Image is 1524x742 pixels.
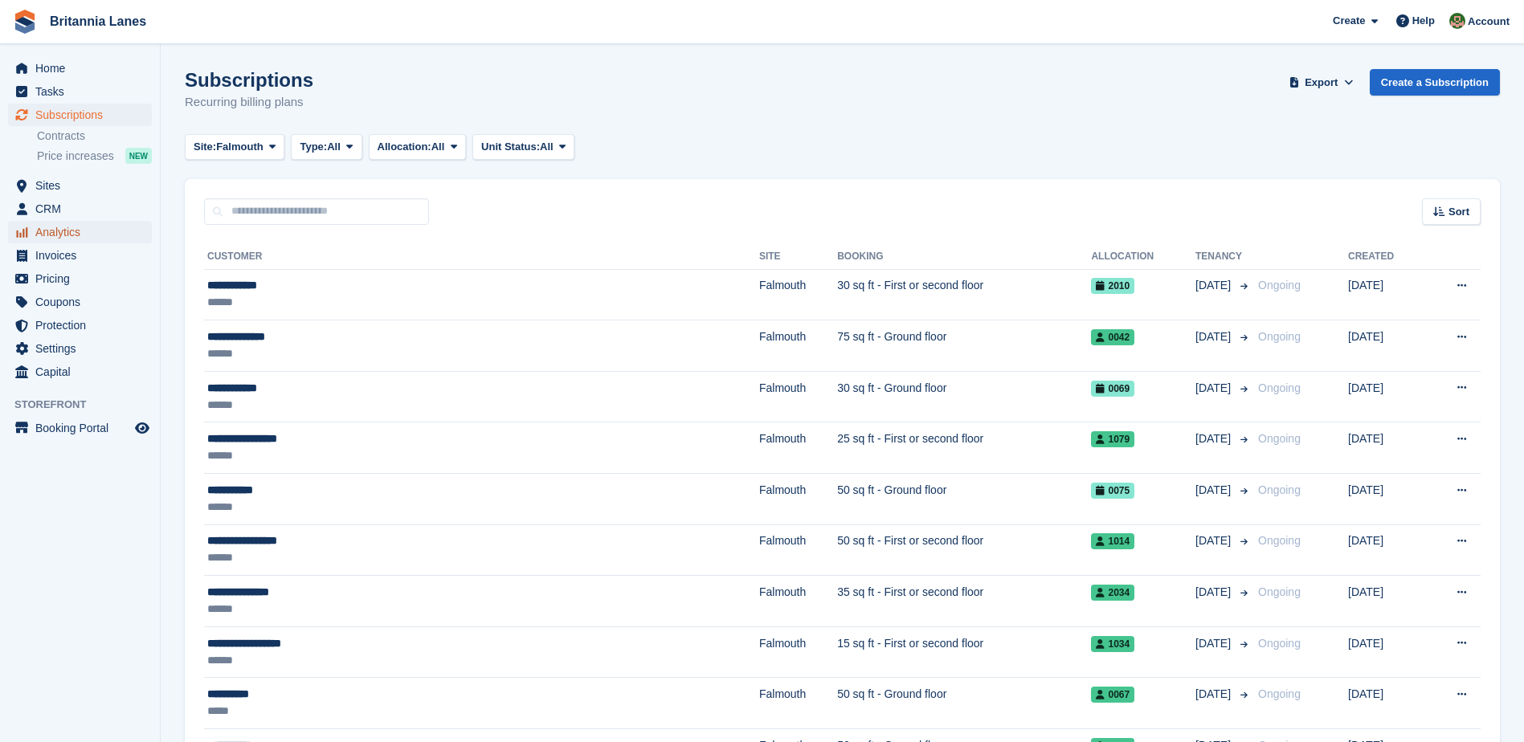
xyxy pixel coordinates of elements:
[43,8,153,35] a: Britannia Lanes
[1258,585,1301,598] span: Ongoing
[378,139,431,155] span: Allocation:
[1091,533,1134,549] span: 1014
[759,678,837,729] td: Falmouth
[1091,278,1134,294] span: 2010
[8,267,152,290] a: menu
[37,128,152,144] a: Contracts
[35,417,132,439] span: Booking Portal
[472,134,574,161] button: Unit Status: All
[8,198,152,220] a: menu
[35,80,132,103] span: Tasks
[35,337,132,360] span: Settings
[35,221,132,243] span: Analytics
[837,474,1091,525] td: 50 sq ft - Ground floor
[1348,371,1424,422] td: [DATE]
[8,104,152,126] a: menu
[1333,13,1365,29] span: Create
[8,221,152,243] a: menu
[13,10,37,34] img: stora-icon-8386f47178a22dfd0bd8f6a31ec36ba5ce8667c1dd55bd0f319d3a0aa187defe.svg
[1195,686,1234,703] span: [DATE]
[759,524,837,576] td: Falmouth
[1091,687,1134,703] span: 0067
[759,576,837,627] td: Falmouth
[1286,69,1357,96] button: Export
[35,267,132,290] span: Pricing
[1348,320,1424,372] td: [DATE]
[8,244,152,267] a: menu
[1348,524,1424,576] td: [DATE]
[1412,13,1435,29] span: Help
[35,198,132,220] span: CRM
[1195,244,1252,270] th: Tenancy
[37,147,152,165] a: Price increases NEW
[1348,269,1424,320] td: [DATE]
[133,418,152,438] a: Preview store
[1195,635,1234,652] span: [DATE]
[759,269,837,320] td: Falmouth
[837,524,1091,576] td: 50 sq ft - First or second floor
[759,244,837,270] th: Site
[759,474,837,525] td: Falmouth
[8,314,152,336] a: menu
[1195,482,1234,499] span: [DATE]
[8,361,152,383] a: menu
[1091,329,1134,345] span: 0042
[1370,69,1500,96] a: Create a Subscription
[1305,75,1338,91] span: Export
[35,291,132,313] span: Coupons
[759,320,837,372] td: Falmouth
[37,149,114,164] span: Price increases
[35,57,132,79] span: Home
[837,678,1091,729] td: 50 sq ft - Ground floor
[1091,483,1134,499] span: 0075
[837,244,1091,270] th: Booking
[1091,381,1134,397] span: 0069
[1258,279,1301,291] span: Ongoing
[1258,432,1301,445] span: Ongoing
[1195,532,1234,549] span: [DATE]
[1348,244,1424,270] th: Created
[8,80,152,103] a: menu
[125,148,152,164] div: NEW
[1348,474,1424,525] td: [DATE]
[369,134,467,161] button: Allocation: All
[216,139,264,155] span: Falmouth
[837,576,1091,627] td: 35 sq ft - First or second floor
[837,422,1091,474] td: 25 sq ft - First or second floor
[291,134,362,161] button: Type: All
[300,139,327,155] span: Type:
[1348,576,1424,627] td: [DATE]
[1195,277,1234,294] span: [DATE]
[837,371,1091,422] td: 30 sq ft - Ground floor
[1348,678,1424,729] td: [DATE]
[759,371,837,422] td: Falmouth
[837,320,1091,372] td: 75 sq ft - Ground floor
[1195,430,1234,447] span: [DATE]
[759,422,837,474] td: Falmouth
[185,69,313,91] h1: Subscriptions
[35,244,132,267] span: Invoices
[8,57,152,79] a: menu
[1449,13,1465,29] img: Sam Wooldridge
[1195,380,1234,397] span: [DATE]
[14,397,160,413] span: Storefront
[1195,328,1234,345] span: [DATE]
[481,139,540,155] span: Unit Status:
[35,361,132,383] span: Capital
[185,134,284,161] button: Site: Falmouth
[1091,585,1134,601] span: 2034
[1448,204,1469,220] span: Sort
[1348,626,1424,678] td: [DATE]
[194,139,216,155] span: Site:
[1091,431,1134,447] span: 1079
[1468,14,1510,30] span: Account
[1258,381,1301,394] span: Ongoing
[35,104,132,126] span: Subscriptions
[1195,584,1234,601] span: [DATE]
[1348,422,1424,474] td: [DATE]
[431,139,445,155] span: All
[837,626,1091,678] td: 15 sq ft - First or second floor
[8,337,152,360] a: menu
[35,314,132,336] span: Protection
[204,244,759,270] th: Customer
